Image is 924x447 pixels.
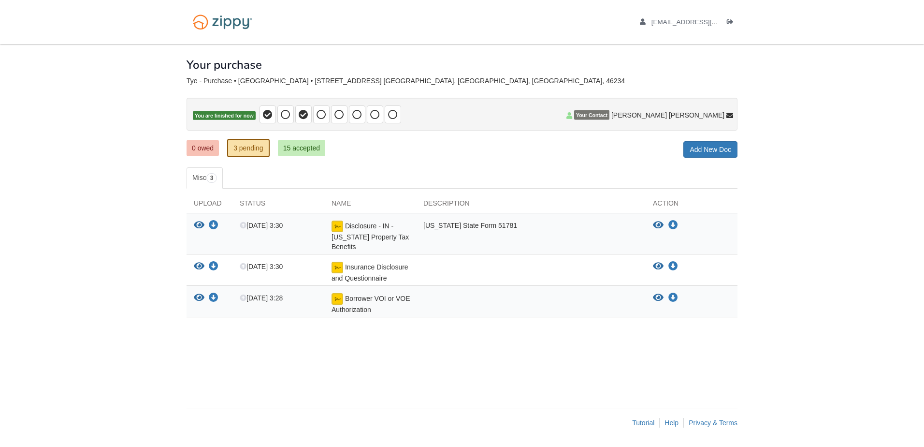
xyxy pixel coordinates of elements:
a: Misc [187,167,223,189]
span: Borrower VOI or VOE Authorization [332,295,410,313]
a: Download Insurance Disclosure and Questionnaire [668,263,678,270]
span: [DATE] 3:30 [240,222,283,229]
span: [DATE] 3:28 [240,294,283,302]
button: View Borrower VOI or VOE Authorization [653,293,664,303]
a: Log out [727,18,737,28]
img: Document fully signed [332,262,343,273]
span: [DATE] 3:30 [240,263,283,270]
h1: Your purchase [187,59,262,71]
button: View Disclosure - IN - Indiana Property Tax Benefits [194,221,204,231]
a: Add New Doc [683,141,737,158]
button: View Insurance Disclosure and Questionnaire [653,262,664,271]
span: You are finished for now [193,111,256,120]
img: Document fully signed [332,221,343,232]
a: Download Disclosure - IN - Indiana Property Tax Benefits [668,222,678,229]
a: Download Borrower VOI or VOE Authorization [668,294,678,302]
span: Your Contact [574,110,609,120]
a: 15 accepted [278,140,325,156]
div: [US_STATE] State Form 51781 [416,221,646,252]
div: Name [324,198,416,213]
button: View Borrower VOI or VOE Authorization [194,293,204,303]
div: Tye - Purchase • [GEOGRAPHIC_DATA] • [STREET_ADDRESS] [GEOGRAPHIC_DATA], [GEOGRAPHIC_DATA], [GEOG... [187,77,737,85]
a: edit profile [640,18,762,28]
span: Insurance Disclosure and Questionnaire [332,263,408,282]
div: Description [416,198,646,213]
span: 3 [206,173,217,183]
span: Disclosure - IN - [US_STATE] Property Tax Benefits [332,222,409,251]
a: Download Disclosure - IN - Indiana Property Tax Benefits [209,222,218,230]
div: Upload [187,198,232,213]
span: amandatye430@gmail.com [651,18,762,26]
button: View Disclosure - IN - Indiana Property Tax Benefits [653,221,664,230]
a: Privacy & Terms [689,419,737,427]
a: Download Borrower VOI or VOE Authorization [209,295,218,302]
a: Help [664,419,679,427]
img: Document fully signed [332,293,343,305]
a: Tutorial [632,419,654,427]
a: 3 pending [227,139,270,157]
img: Logo [187,10,259,34]
button: View Insurance Disclosure and Questionnaire [194,262,204,272]
a: 0 owed [187,140,219,156]
div: Status [232,198,324,213]
a: Download Insurance Disclosure and Questionnaire [209,263,218,271]
div: Action [646,198,737,213]
span: [PERSON_NAME] [PERSON_NAME] [611,110,724,120]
